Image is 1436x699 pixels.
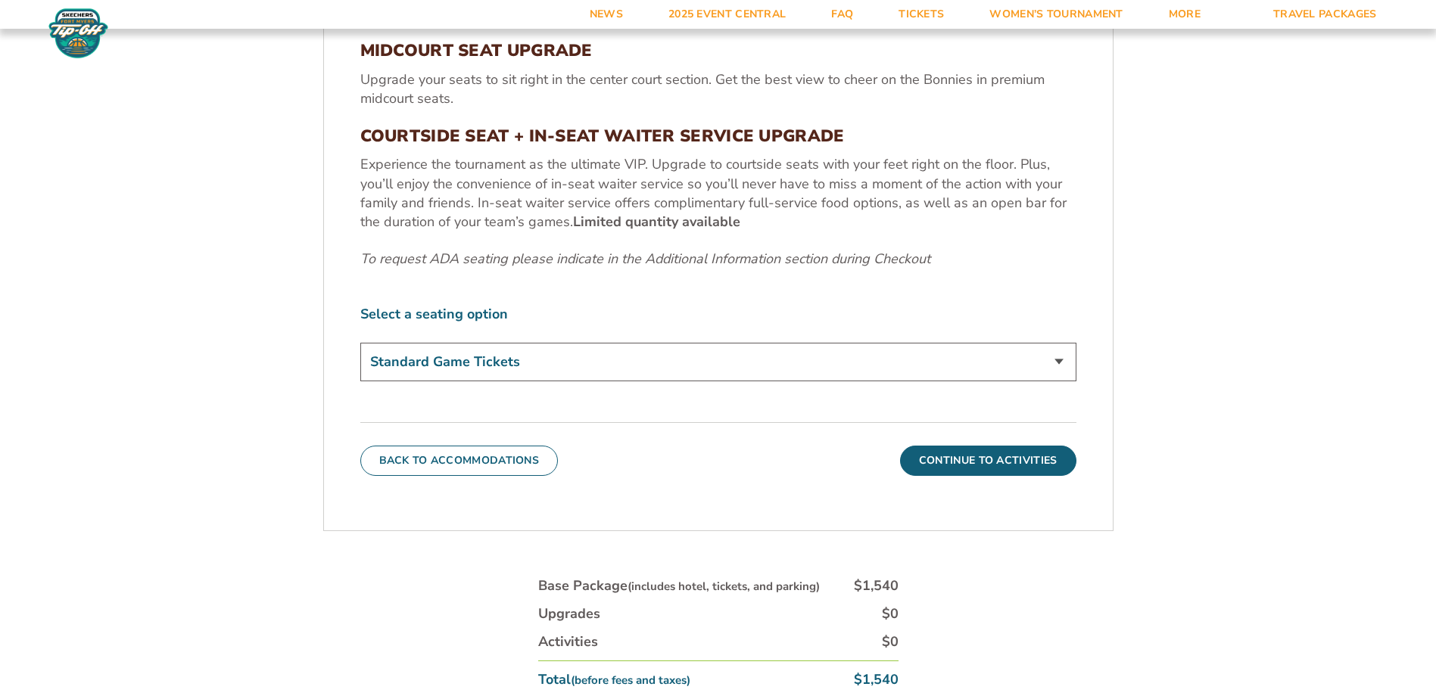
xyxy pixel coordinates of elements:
h3: MIDCOURT SEAT UPGRADE [360,41,1076,61]
div: $1,540 [854,576,899,595]
button: Continue To Activities [900,446,1076,476]
small: (before fees and taxes) [571,673,690,688]
p: Upgrade your seats to sit right in the center court section. Get the best view to cheer on the Bo... [360,70,1076,108]
div: $1,540 [854,670,899,689]
img: Fort Myers Tip-Off [45,8,111,59]
div: $0 [882,632,899,651]
div: Base Package [538,576,820,595]
div: Upgrades [538,604,600,623]
label: Select a seating option [360,305,1076,324]
h3: COURTSIDE SEAT + IN-SEAT WAITER SERVICE UPGRADE [360,126,1076,146]
p: Experience the tournament as the ultimate VIP. Upgrade to courtside seats with your feet right on... [360,155,1076,231]
div: $0 [882,604,899,623]
b: Limited quantity available [573,213,740,231]
div: Activities [538,632,598,651]
small: (includes hotel, tickets, and parking) [628,579,820,594]
div: Total [538,670,690,689]
button: Back To Accommodations [360,446,559,476]
em: To request ADA seating please indicate in the Additional Information section during Checkout [360,250,930,268]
